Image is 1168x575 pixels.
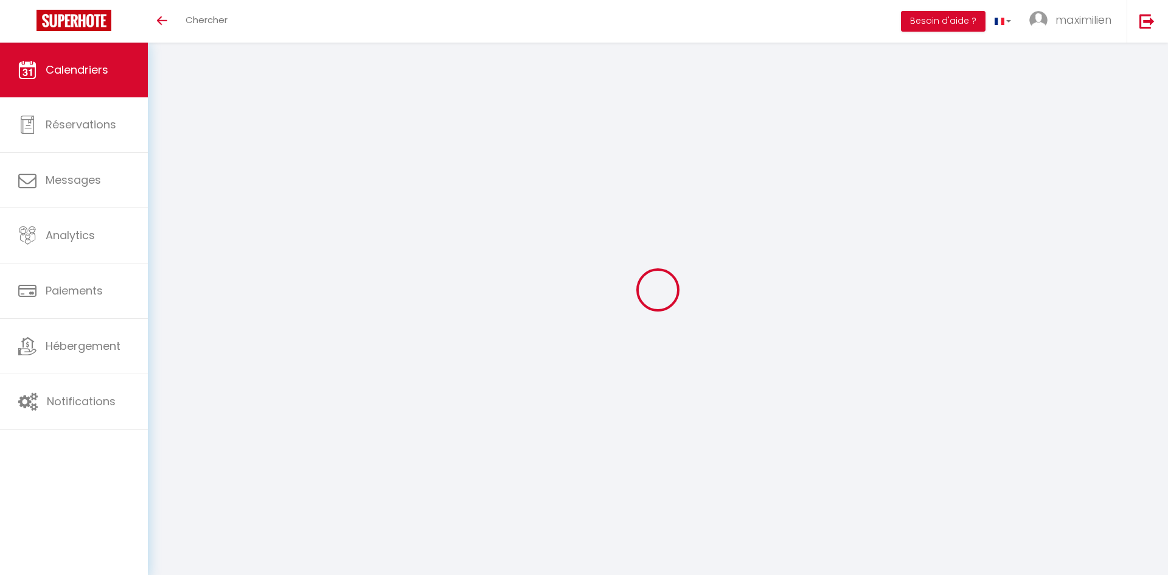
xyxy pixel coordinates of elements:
span: Chercher [186,13,228,26]
span: Réservations [46,117,116,132]
span: Messages [46,172,101,187]
img: Super Booking [36,10,111,31]
span: maximilien [1055,12,1111,27]
span: Calendriers [46,62,108,77]
button: Besoin d'aide ? [901,11,985,32]
span: Notifications [47,394,116,409]
span: Paiements [46,283,103,298]
span: Analytics [46,228,95,243]
span: Hébergement [46,338,120,354]
img: ... [1029,11,1048,29]
img: logout [1139,13,1155,29]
